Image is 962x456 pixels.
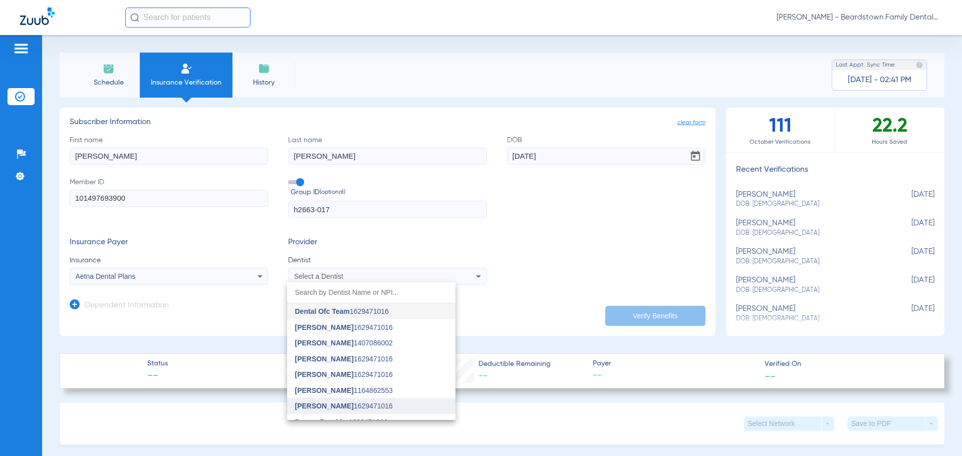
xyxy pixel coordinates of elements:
[295,324,393,331] span: 1629471016
[295,339,354,347] span: [PERSON_NAME]
[295,307,350,315] span: Dental Ofc Team
[295,355,354,363] span: [PERSON_NAME]
[295,386,354,394] span: [PERSON_NAME]
[295,323,354,331] span: [PERSON_NAME]
[295,370,354,378] span: [PERSON_NAME]
[295,402,393,409] span: 1629471016
[295,371,393,378] span: 1629471016
[295,355,393,362] span: 1629471016
[295,308,389,315] span: 1629471016
[295,339,393,346] span: 1407086002
[295,402,354,410] span: [PERSON_NAME]
[287,282,455,303] input: dropdown search
[295,418,349,426] span: Prepay Provider
[295,418,388,425] span: 1629471016
[295,387,393,394] span: 1164862553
